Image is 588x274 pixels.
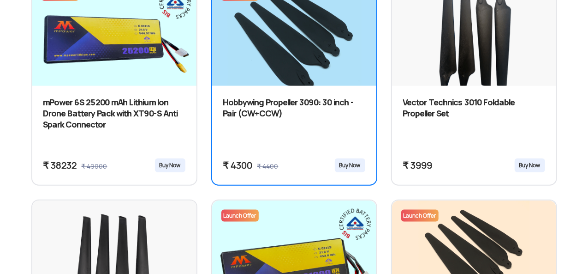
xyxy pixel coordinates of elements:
[82,161,107,171] div: ₹ 49000
[223,160,253,171] div: ₹ 4300
[257,161,279,171] div: ₹ 4400
[155,158,185,172] div: Buy Now
[404,212,436,219] span: Launch Offer
[403,160,433,171] div: ₹ 3999
[224,212,256,219] span: Launch Offer
[223,97,365,155] h3: Hobbywing Propeller 3090: 30 inch - Pair (CW+CCW)
[43,160,77,171] div: ₹ 38232
[515,158,545,172] div: Buy Now
[403,97,545,155] h3: Vector Technics 3010 Foldable Propeller Set
[43,97,185,155] h3: mPower 6S 25200 mAh Lithium Ion Drone Battery Pack with XT90-S Anti Spark Connector
[335,158,365,172] div: Buy Now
